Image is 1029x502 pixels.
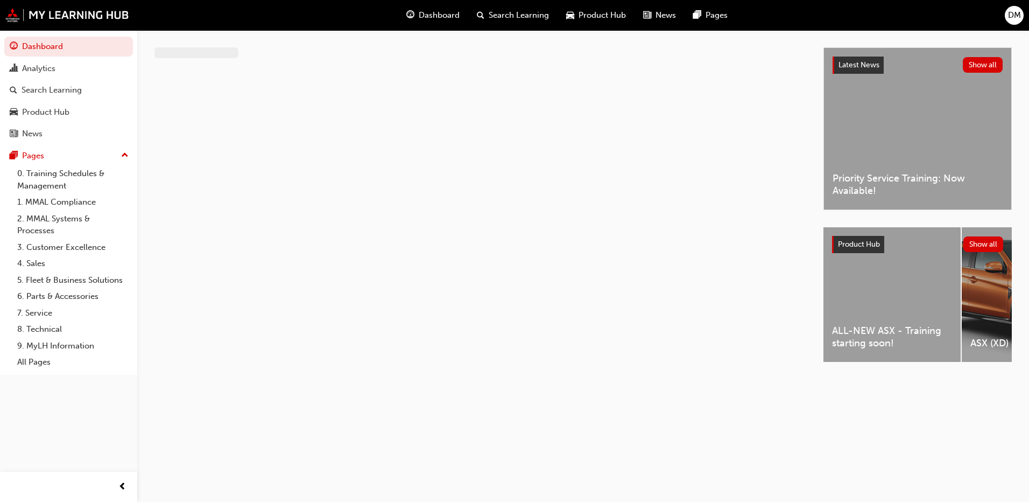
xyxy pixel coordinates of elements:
a: 3. Customer Excellence [13,239,133,256]
a: 7. Service [13,305,133,322]
span: car-icon [10,108,18,117]
button: Show all [963,57,1003,73]
span: pages-icon [10,151,18,161]
span: news-icon [643,9,651,22]
span: Product Hub [838,240,880,249]
a: car-iconProduct Hub [558,4,635,26]
button: Pages [4,146,133,166]
a: News [4,124,133,144]
a: ALL-NEW ASX - Training starting soon! [823,227,961,362]
span: search-icon [477,9,484,22]
span: Latest News [838,60,879,69]
a: search-iconSearch Learning [468,4,558,26]
span: Search Learning [489,9,549,22]
a: Product HubShow all [832,236,1003,253]
a: pages-iconPages [685,4,736,26]
a: Latest NewsShow allPriority Service Training: Now Available! [823,47,1012,210]
div: Pages [22,150,44,162]
span: search-icon [10,86,17,95]
a: Analytics [4,59,133,79]
a: All Pages [13,354,133,371]
a: news-iconNews [635,4,685,26]
button: Show all [963,236,1004,252]
span: Pages [706,9,728,22]
span: pages-icon [693,9,701,22]
a: 4. Sales [13,255,133,272]
button: DM [1005,6,1024,25]
div: News [22,128,43,140]
a: 6. Parts & Accessories [13,288,133,305]
a: Search Learning [4,80,133,100]
div: Analytics [22,62,55,75]
a: 0. Training Schedules & Management [13,165,133,194]
a: 5. Fleet & Business Solutions [13,272,133,289]
span: Dashboard [419,9,460,22]
span: Priority Service Training: Now Available! [833,172,1003,197]
span: chart-icon [10,64,18,74]
span: prev-icon [118,480,126,494]
button: DashboardAnalyticsSearch LearningProduct HubNews [4,34,133,146]
a: 9. MyLH Information [13,338,133,354]
span: car-icon [566,9,574,22]
img: mmal [5,8,129,22]
span: guage-icon [10,42,18,52]
div: Product Hub [22,106,69,118]
a: Latest NewsShow all [833,57,1003,74]
span: DM [1008,9,1021,22]
a: 8. Technical [13,321,133,338]
span: Product Hub [579,9,626,22]
span: up-icon [121,149,129,163]
span: news-icon [10,129,18,139]
span: News [656,9,676,22]
span: ALL-NEW ASX - Training starting soon! [832,325,952,349]
a: Dashboard [4,37,133,57]
a: Product Hub [4,102,133,122]
div: Search Learning [22,84,82,96]
a: guage-iconDashboard [398,4,468,26]
a: 1. MMAL Compliance [13,194,133,211]
a: 2. MMAL Systems & Processes [13,211,133,239]
span: guage-icon [406,9,414,22]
